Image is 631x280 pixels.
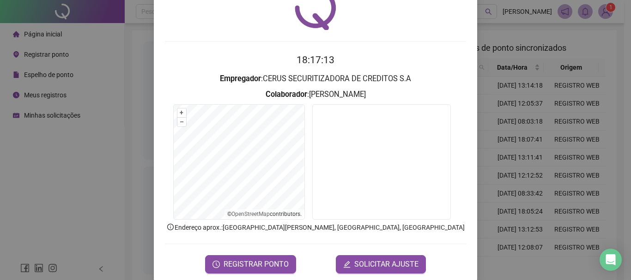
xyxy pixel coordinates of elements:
button: – [177,118,186,126]
span: REGISTRAR PONTO [224,259,289,270]
a: OpenStreetMap [231,211,270,217]
button: + [177,108,186,117]
p: Endereço aprox. : [GEOGRAPHIC_DATA][PERSON_NAME], [GEOGRAPHIC_DATA], [GEOGRAPHIC_DATA] [165,222,466,232]
h3: : [PERSON_NAME] [165,89,466,101]
time: 18:17:13 [297,54,334,66]
span: SOLICITAR AJUSTE [354,259,419,270]
span: edit [343,261,351,268]
li: © contributors. [227,211,302,217]
strong: Empregador [220,74,261,83]
span: clock-circle [212,261,220,268]
h3: : CERUS SECURITIZADORA DE CREDITOS S.A [165,73,466,85]
div: Open Intercom Messenger [600,249,622,271]
button: editSOLICITAR AJUSTE [336,255,426,274]
strong: Colaborador [266,90,307,99]
button: REGISTRAR PONTO [205,255,296,274]
span: info-circle [166,223,175,231]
